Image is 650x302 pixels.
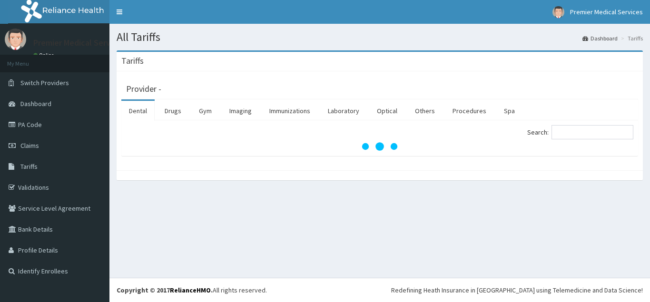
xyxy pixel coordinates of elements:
[262,101,318,121] a: Immunizations
[121,57,144,65] h3: Tariffs
[20,141,39,150] span: Claims
[20,78,69,87] span: Switch Providers
[582,34,618,42] a: Dashboard
[33,52,56,58] a: Online
[5,29,26,50] img: User Image
[361,127,399,166] svg: audio-loading
[320,101,367,121] a: Laboratory
[369,101,405,121] a: Optical
[109,278,650,302] footer: All rights reserved.
[157,101,189,121] a: Drugs
[191,101,219,121] a: Gym
[552,125,633,139] input: Search:
[619,34,643,42] li: Tariffs
[126,85,161,93] h3: Provider -
[20,99,51,108] span: Dashboard
[570,8,643,16] span: Premier Medical Services
[121,101,155,121] a: Dental
[407,101,443,121] a: Others
[391,285,643,295] div: Redefining Heath Insurance in [GEOGRAPHIC_DATA] using Telemedicine and Data Science!
[222,101,259,121] a: Imaging
[527,125,633,139] label: Search:
[117,31,643,43] h1: All Tariffs
[170,286,211,294] a: RelianceHMO
[117,286,213,294] strong: Copyright © 2017 .
[496,101,522,121] a: Spa
[20,162,38,171] span: Tariffs
[552,6,564,18] img: User Image
[33,39,125,47] p: Premier Medical Services
[445,101,494,121] a: Procedures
